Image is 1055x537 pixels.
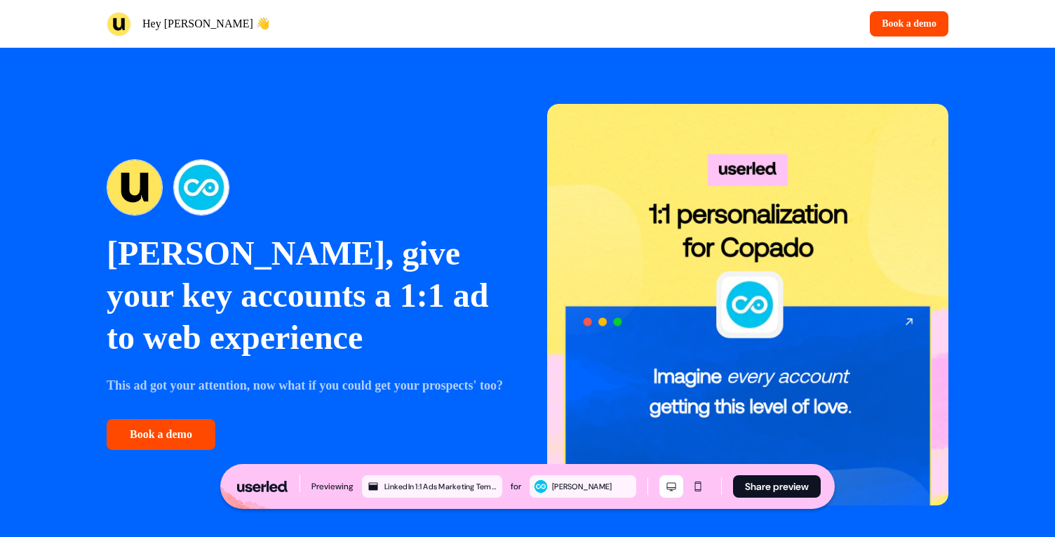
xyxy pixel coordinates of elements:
[107,419,215,450] button: Book a demo
[511,479,521,493] div: for
[142,15,270,32] p: Hey [PERSON_NAME] 👋
[659,475,683,498] button: Desktop mode
[686,475,710,498] button: Mobile mode
[384,480,499,493] div: LinkedIn 1:1 Ads Marketing Template
[552,480,633,493] div: [PERSON_NAME]
[733,475,821,498] button: Share preview
[311,479,354,493] div: Previewing
[107,232,508,359] p: [PERSON_NAME], give your key accounts a 1:1 ad to web experience
[107,378,503,392] strong: This ad got your attention, now what if you could get your prospects' too?
[870,11,948,37] button: Book a demo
